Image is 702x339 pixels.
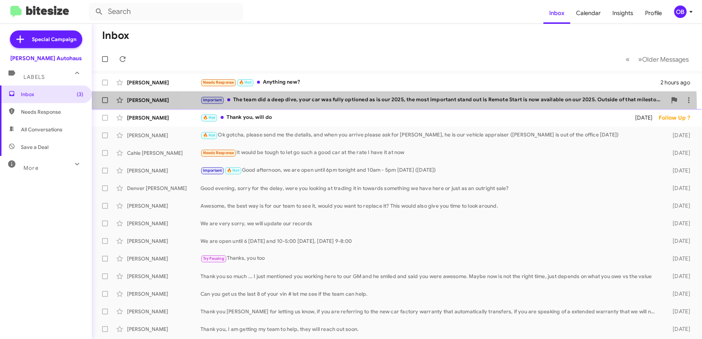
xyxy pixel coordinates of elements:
div: Ok gotcha, please send me the details, and when you arrive please ask for [PERSON_NAME], he is ou... [200,131,661,139]
span: Older Messages [642,55,689,63]
span: (3) [77,91,83,98]
button: Previous [621,52,634,67]
div: [DATE] [661,308,696,315]
div: Thank you [PERSON_NAME] for letting us know, if you are referring to the new car factory warranty... [200,308,661,315]
div: [DATE] [661,149,696,157]
div: [PERSON_NAME] [127,96,200,104]
div: [PERSON_NAME] [127,167,200,174]
span: Save a Deal [21,143,48,151]
div: [PERSON_NAME] [127,325,200,333]
div: Cahle [PERSON_NAME] [127,149,200,157]
div: [PERSON_NAME] [127,290,200,298]
a: Profile [639,3,668,24]
div: [PERSON_NAME] [127,132,200,139]
span: 🔥 Hot [203,115,216,120]
div: [DATE] [661,202,696,209]
div: Can you get us the last 8 of your vin # let me see if the team can help. [200,290,661,298]
div: [DATE] [661,167,696,174]
span: Inbox [21,91,83,98]
span: 🔥 Hot [227,168,239,173]
div: We are very sorry, we will update our records [200,220,661,227]
span: Needs Response [21,108,83,116]
div: It would be tough to let go such a good car at the rate I have it at now [200,149,661,157]
div: [PERSON_NAME] [127,202,200,209]
span: 🔥 Hot [239,80,252,85]
div: [DATE] [661,255,696,262]
a: Calendar [570,3,607,24]
span: All Conversations [21,126,62,133]
div: [PERSON_NAME] [127,220,200,227]
div: OB [674,6,687,18]
div: Thanks, you too [200,254,661,263]
div: Good evening, sorry for the delay, were you looking at trading it in towards something we have he... [200,185,661,192]
span: » [638,55,642,64]
span: « [626,55,630,64]
div: [DATE] [626,114,659,121]
div: [DATE] [661,237,696,245]
div: Awesome, the best way is for our team to see it, would you want to replace it? This would also gi... [200,202,661,209]
input: Search [89,3,243,21]
div: Follow Up ? [659,114,696,121]
div: Thank you, will do [200,113,626,122]
div: Anything new? [200,78,661,87]
a: Special Campaign [10,30,82,48]
div: 2 hours ago [661,79,696,86]
div: [PERSON_NAME] [127,237,200,245]
span: Needs Response [203,80,234,85]
button: Next [634,52,693,67]
div: Thank you so much ... I just mentioned you working here to our GM and he smiled and said you were... [200,273,661,280]
span: Important [203,168,222,173]
div: [PERSON_NAME] [127,79,200,86]
div: The team did a deep dive, your car was fully optioned as is our 2025, the most important stand ou... [200,96,667,104]
span: 🔥 Hot [203,133,216,138]
div: [PERSON_NAME] [127,273,200,280]
div: [DATE] [661,220,696,227]
div: Good afternoon, we are open until 6pm tonight and 10am - 5pm [DATE] ([DATE]) [200,166,661,175]
div: [PERSON_NAME] Autohaus [10,55,82,62]
div: [PERSON_NAME] [127,114,200,121]
div: [DATE] [661,185,696,192]
div: [DATE] [661,273,696,280]
span: Labels [23,74,45,80]
button: OB [668,6,694,18]
nav: Page navigation example [622,52,693,67]
span: Important [203,98,222,102]
span: More [23,165,39,171]
span: Needs Response [203,150,234,155]
div: [PERSON_NAME] [127,255,200,262]
div: [DATE] [661,290,696,298]
div: [DATE] [661,325,696,333]
span: Special Campaign [32,36,76,43]
a: Inbox [543,3,570,24]
a: Insights [607,3,639,24]
div: [DATE] [661,132,696,139]
div: Thank you, I am getting my team to help, they will reach out soon. [200,325,661,333]
div: [PERSON_NAME] [127,308,200,315]
div: We are open until 6 [DATE] and 10-5:00 [DATE], [DATE] 9-8:00 [200,237,661,245]
span: Try Pausing [203,256,224,261]
div: Denver [PERSON_NAME] [127,185,200,192]
h1: Inbox [102,30,129,41]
